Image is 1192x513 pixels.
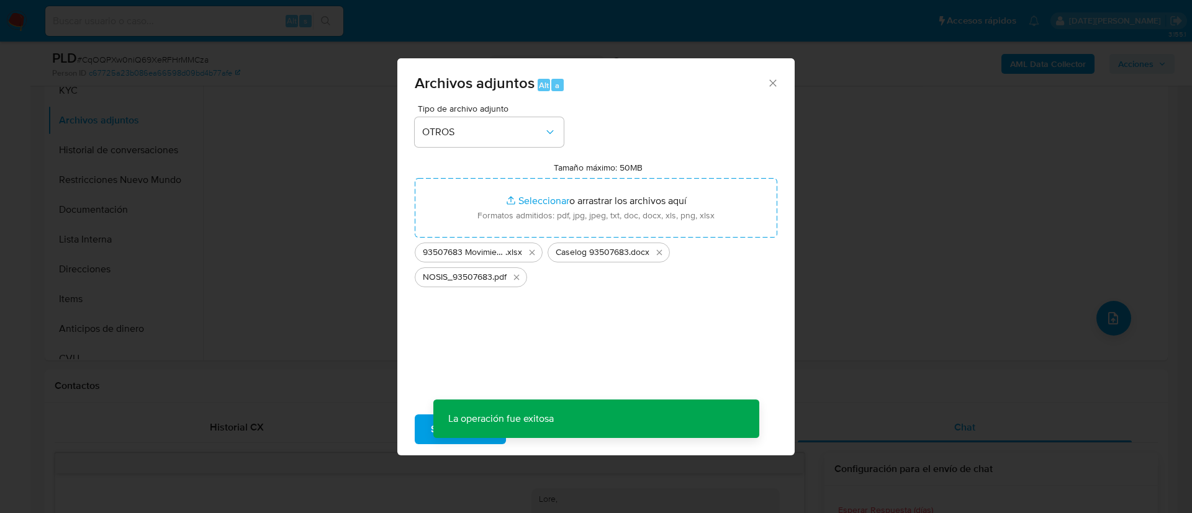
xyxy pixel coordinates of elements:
[629,246,649,259] span: .docx
[527,416,567,443] span: Cancelar
[505,246,522,259] span: .xlsx
[525,245,540,260] button: Eliminar 93507683 Movimientos.xlsx
[415,414,506,444] button: Subir archivo
[539,79,549,91] span: Alt
[423,246,505,259] span: 93507683 Movimientos
[767,77,778,88] button: Cerrar
[509,270,524,285] button: Eliminar NOSIS_93507683.pdf
[418,104,567,113] span: Tipo de archivo adjunto
[652,245,667,260] button: Eliminar Caselog 93507683.docx
[433,399,569,438] p: La operación fue exitosa
[555,79,559,91] span: a
[423,271,492,283] span: NOSIS_93507683
[431,416,490,443] span: Subir archivo
[556,246,629,259] span: Caselog 93507683
[554,162,643,173] label: Tamaño máximo: 50MB
[415,238,777,287] ul: Archivos seleccionados
[415,117,564,147] button: OTROS
[415,72,535,94] span: Archivos adjuntos
[422,126,544,138] span: OTROS
[492,271,507,283] span: .pdf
